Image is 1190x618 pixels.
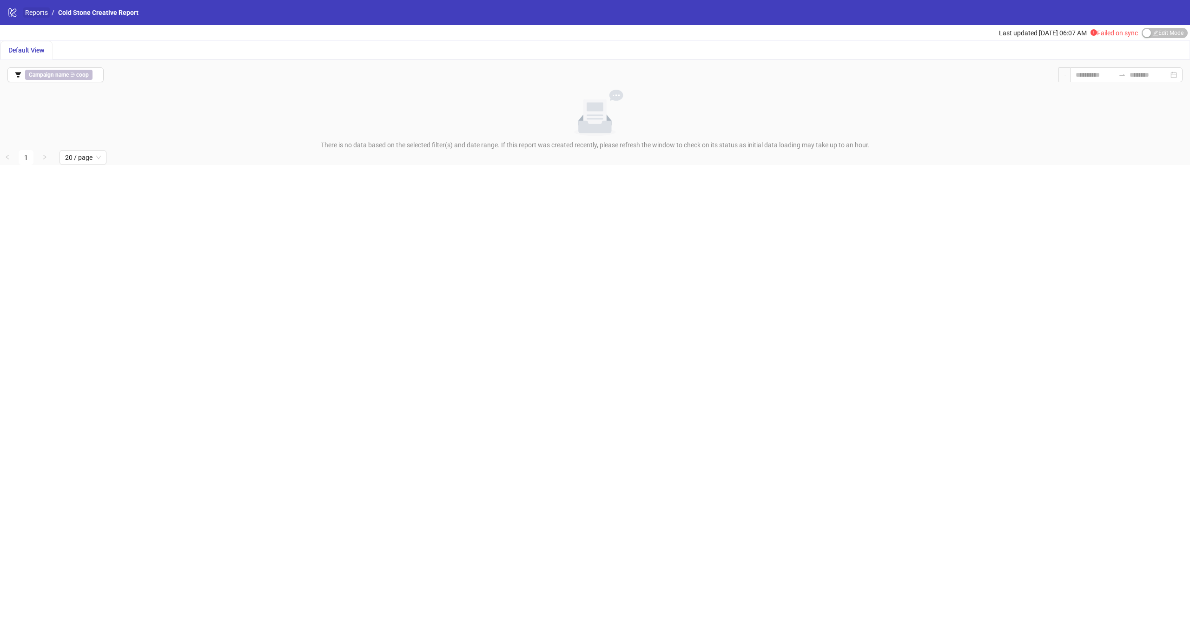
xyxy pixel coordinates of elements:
[8,46,45,54] span: Default View
[76,72,89,78] b: coop
[1118,71,1126,79] span: swap-right
[23,7,50,18] a: Reports
[58,9,139,16] span: Cold Stone Creative Report
[37,150,52,165] button: right
[4,140,1186,150] div: There is no data based on the selected filter(s) and date range. If this report was created recen...
[5,154,10,160] span: left
[19,150,33,165] li: 1
[59,150,106,165] div: Page Size
[999,29,1087,37] span: Last updated [DATE] 06:07 AM
[42,154,47,160] span: right
[25,70,93,80] span: ∋
[7,67,104,82] button: Campaign name ∋ coop
[1118,71,1126,79] span: to
[15,72,21,78] span: filter
[65,151,101,164] span: 20 / page
[19,151,33,164] a: 1
[52,7,54,18] li: /
[1058,67,1070,82] div: -
[29,72,69,78] b: Campaign name
[37,150,52,165] li: Next Page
